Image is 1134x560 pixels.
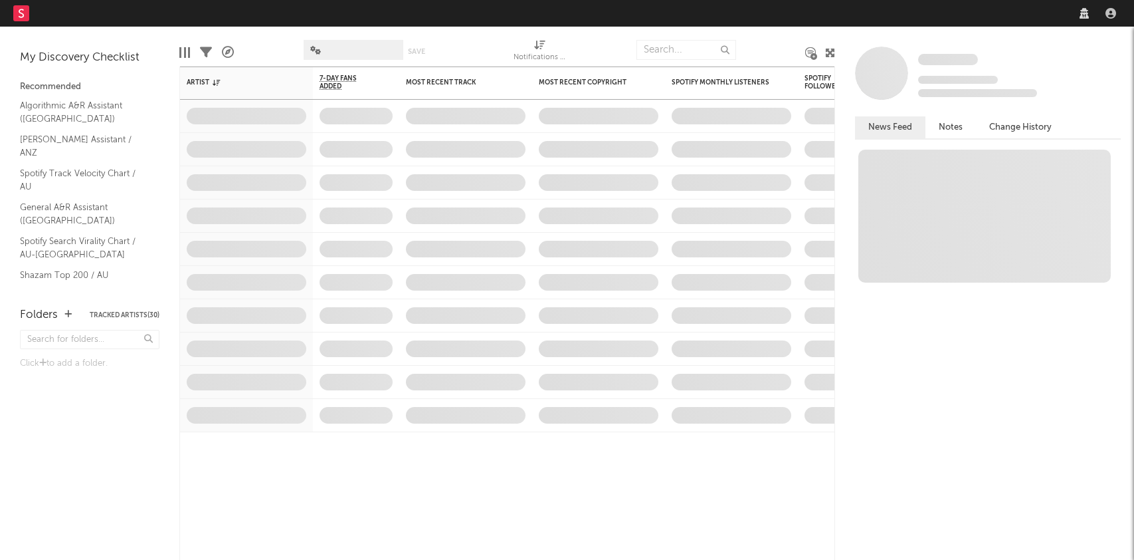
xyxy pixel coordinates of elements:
span: 7-Day Fans Added [320,74,373,90]
div: Notifications (Artist) [514,33,567,72]
button: Tracked Artists(30) [90,312,159,319]
input: Search for folders... [20,330,159,349]
a: [PERSON_NAME] Assistant / ANZ [20,132,146,160]
div: Spotify Followers [804,74,851,90]
button: Notes [925,116,976,138]
div: Click to add a folder. [20,356,159,372]
div: Most Recent Copyright [539,78,638,86]
a: Shazam Top 200 / AU [20,268,146,283]
button: Change History [976,116,1065,138]
div: Folders [20,307,58,323]
input: Search... [636,40,736,60]
button: News Feed [855,116,925,138]
a: General A&R Assistant ([GEOGRAPHIC_DATA]) [20,200,146,227]
span: 0 fans last week [918,89,1037,97]
div: Notifications (Artist) [514,50,567,66]
a: Spotify Search Virality Chart / AU-[GEOGRAPHIC_DATA] [20,234,146,261]
div: My Discovery Checklist [20,50,159,66]
a: Some Artist [918,53,978,67]
div: A&R Pipeline [222,33,234,72]
div: Edit Columns [179,33,190,72]
span: Some Artist [918,54,978,65]
div: Filters [200,33,212,72]
div: Recommended [20,79,159,95]
div: Artist [187,78,286,86]
div: Most Recent Track [406,78,506,86]
a: Spotify Track Velocity Chart / AU [20,166,146,194]
button: Save [408,48,425,55]
span: Tracking Since: [DATE] [918,76,998,84]
a: Algorithmic A&R Assistant ([GEOGRAPHIC_DATA]) [20,98,146,126]
div: Spotify Monthly Listeners [672,78,771,86]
